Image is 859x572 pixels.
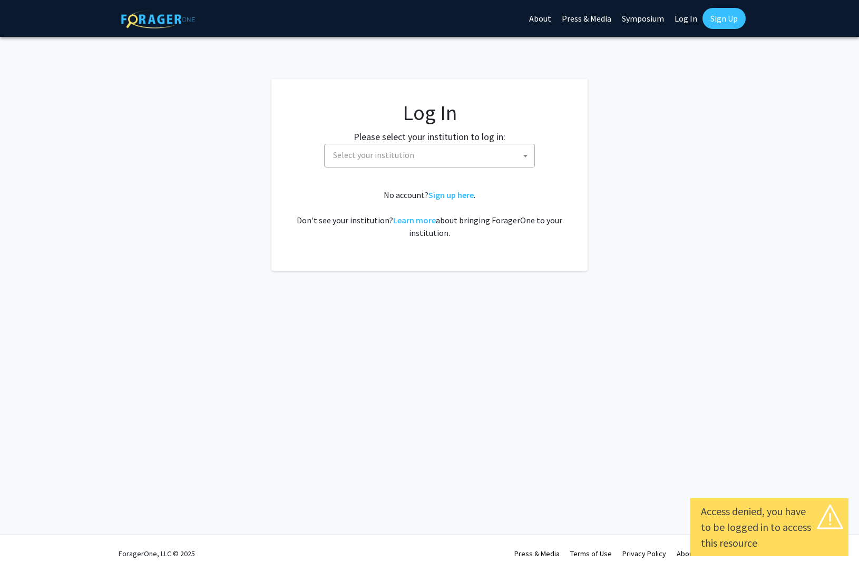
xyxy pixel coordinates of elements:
[121,10,195,28] img: ForagerOne Logo
[333,150,414,160] span: Select your institution
[514,549,560,558] a: Press & Media
[292,189,567,239] div: No account? . Don't see your institution? about bringing ForagerOne to your institution.
[622,549,666,558] a: Privacy Policy
[702,8,746,29] a: Sign Up
[677,549,696,558] a: About
[292,100,567,125] h1: Log In
[570,549,612,558] a: Terms of Use
[701,504,838,551] div: Access denied, you have to be logged in to access this resource
[119,535,195,572] div: ForagerOne, LLC © 2025
[354,130,505,144] label: Please select your institution to log in:
[329,144,534,166] span: Select your institution
[428,190,474,200] a: Sign up here
[324,144,535,167] span: Select your institution
[393,215,436,225] a: Learn more about bringing ForagerOne to your institution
